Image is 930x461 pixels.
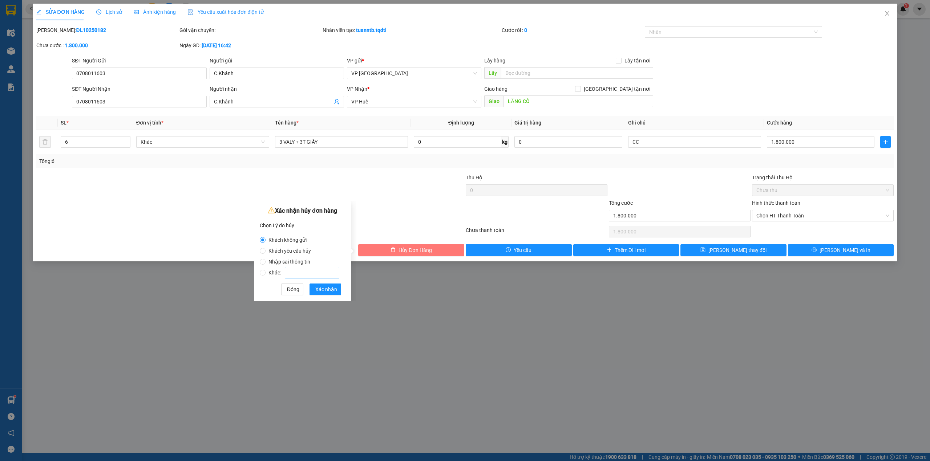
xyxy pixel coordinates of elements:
[36,9,41,15] span: edit
[134,9,176,15] span: Ảnh kiện hàng
[484,67,501,79] span: Lấy
[347,86,367,92] span: VP Nhận
[628,136,761,148] input: Ghi Chú
[39,157,359,165] div: Tổng: 6
[268,207,275,214] span: warning
[202,42,231,48] b: [DATE] 16:42
[788,244,894,256] button: printer[PERSON_NAME] và In
[609,200,633,206] span: Tổng cước
[179,26,321,34] div: Gói vận chuyển:
[502,26,643,34] div: Cước rồi :
[36,26,178,34] div: [PERSON_NAME]:
[334,99,340,105] span: user-add
[625,116,764,130] th: Ghi chú
[323,26,500,34] div: Nhân viên tạo:
[700,247,705,253] span: save
[877,4,897,24] button: Close
[266,270,342,276] span: Khác:
[767,120,792,126] span: Cước hàng
[484,95,504,107] span: Giao
[351,96,477,107] span: VP Huế
[501,136,509,148] span: kg
[266,248,314,254] span: Khách yêu cầu hủy
[607,247,612,253] span: plus
[680,244,787,256] button: save[PERSON_NAME] thay đổi
[315,285,337,293] span: Xác nhận
[287,285,299,293] span: Đóng
[96,9,122,15] span: Lịch sử
[347,57,481,65] div: VP gửi
[39,136,51,148] button: delete
[756,185,889,196] span: Chưa thu
[884,11,890,16] span: close
[72,85,206,93] div: SĐT Người Nhận
[266,237,310,243] span: Khách không gửi
[504,95,653,107] input: Dọc đường
[281,283,303,295] button: Đóng
[506,247,511,253] span: exclamation-circle
[358,244,464,256] button: deleteHủy Đơn Hàng
[72,57,206,65] div: SĐT Người Gửi
[36,9,85,15] span: SỬA ĐƠN HÀNG
[141,136,265,147] span: Khác
[524,27,527,33] b: 0
[752,174,894,181] div: Trạng thái Thu Hộ
[260,220,345,231] div: Chọn Lý do hủy
[61,120,66,126] span: SL
[466,175,482,180] span: Thu Hộ
[708,246,767,254] span: [PERSON_NAME] thay đổi
[285,267,339,278] input: Khác:
[448,120,474,126] span: Định lượng
[356,27,387,33] b: tuanntb.tqdtl
[179,41,321,49] div: Ngày GD:
[275,136,408,148] input: VD: Bàn, Ghế
[514,120,541,126] span: Giá trị hàng
[210,85,344,93] div: Người nhận
[65,42,88,48] b: 1.800.000
[36,41,178,49] div: Chưa cước :
[752,200,800,206] label: Hình thức thanh toán
[484,86,508,92] span: Giao hàng
[581,85,653,93] span: [GEOGRAPHIC_DATA] tận nơi
[266,259,313,265] span: Nhập sai thông tin
[136,120,163,126] span: Đơn vị tính
[275,120,299,126] span: Tên hàng
[466,244,572,256] button: exclamation-circleYêu cầu
[812,247,817,253] span: printer
[399,246,432,254] span: Hủy Đơn Hàng
[96,9,101,15] span: clock-circle
[465,226,608,239] div: Chưa thanh toán
[351,68,477,79] span: VP Đà Lạt
[756,210,889,221] span: Chọn HT Thanh Toán
[310,283,341,295] button: Xác nhận
[501,67,653,79] input: Dọc đường
[260,205,345,216] div: Xác nhận hủy đơn hàng
[881,139,890,145] span: plus
[615,246,646,254] span: Thêm ĐH mới
[573,244,679,256] button: plusThêm ĐH mới
[514,246,531,254] span: Yêu cầu
[880,136,891,148] button: plus
[134,9,139,15] span: picture
[484,58,505,64] span: Lấy hàng
[622,57,653,65] span: Lấy tận nơi
[76,27,106,33] b: ĐL10250182
[210,57,344,65] div: Người gửi
[391,247,396,253] span: delete
[820,246,870,254] span: [PERSON_NAME] và In
[187,9,193,15] img: icon
[187,9,264,15] span: Yêu cầu xuất hóa đơn điện tử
